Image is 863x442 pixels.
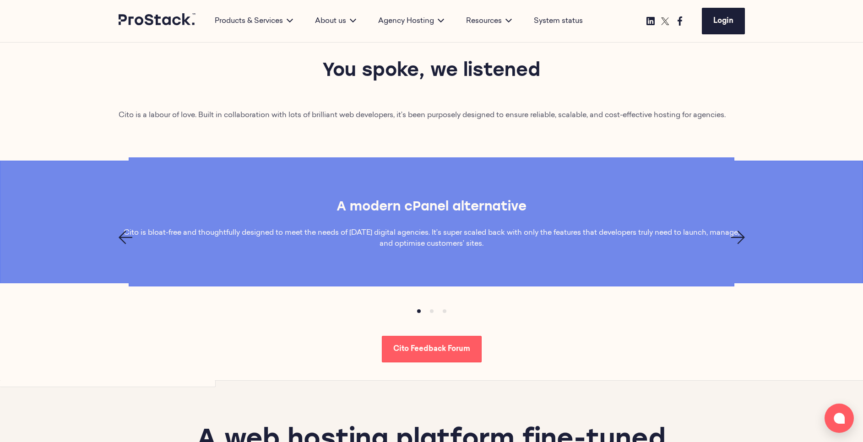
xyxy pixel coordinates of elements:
[731,231,745,244] button: Next page
[119,13,196,29] a: Prostack logo
[367,16,455,27] div: Agency Hosting
[119,231,132,244] button: Previous page
[425,305,438,318] button: Item 1
[181,59,682,84] h2: You spoke, we listened
[119,110,745,121] p: Cito is a labour of love. Built in collaboration with lots of brilliant web developers, it’s been...
[455,16,523,27] div: Resources
[228,198,635,216] p: A modern cPanel alternative
[438,305,451,318] button: Item 2
[534,16,583,27] a: System status
[713,17,733,25] span: Login
[393,345,470,353] span: Cito Feedback Forum
[702,8,745,34] a: Login
[204,16,304,27] div: Products & Services
[304,16,367,27] div: About us
[825,404,854,433] button: Open chat window
[382,336,482,362] a: Cito Feedback Forum
[413,305,425,318] button: Item 0
[119,227,745,249] p: Cito is bloat-free and thoughtfully designed to meet the needs of [DATE] digital agencies. It’s s...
